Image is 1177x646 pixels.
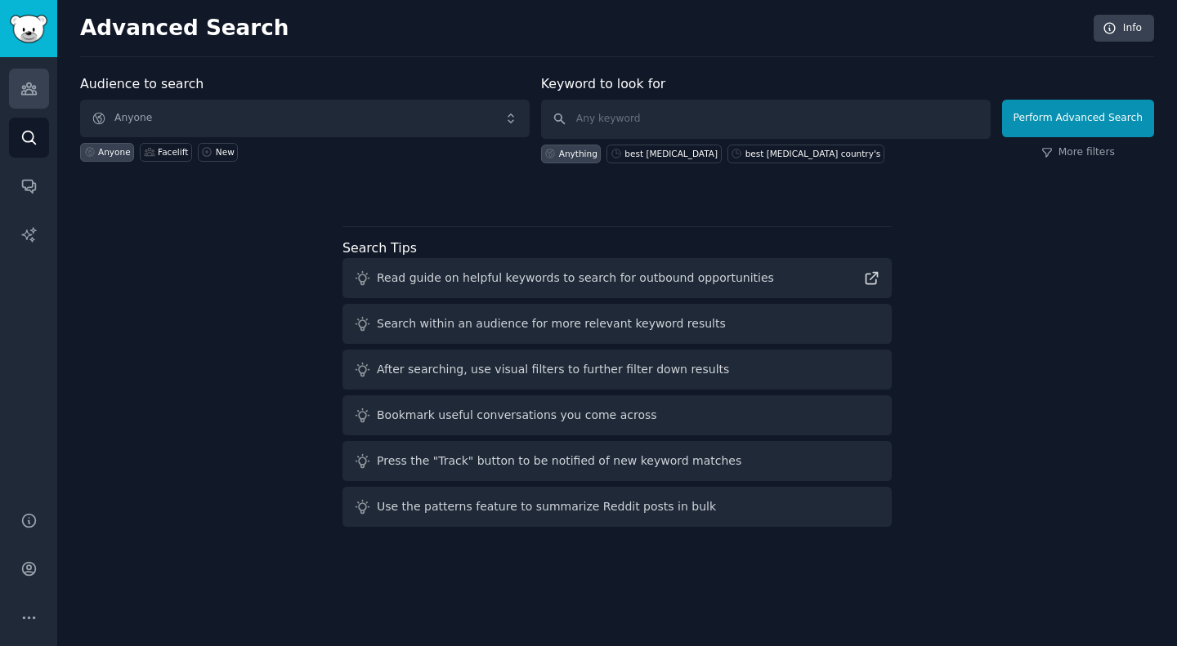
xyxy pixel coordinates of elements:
div: Search within an audience for more relevant keyword results [377,315,726,332]
div: New [216,146,235,158]
div: best [MEDICAL_DATA] [624,148,718,159]
a: New [198,143,238,162]
input: Any keyword [541,100,991,139]
button: Anyone [80,100,530,137]
div: Anything [559,148,597,159]
div: Use the patterns feature to summarize Reddit posts in bulk [377,498,716,515]
a: More filters [1041,145,1115,160]
a: Info [1094,15,1154,42]
div: Press the "Track" button to be notified of new keyword matches [377,452,741,470]
label: Keyword to look for [541,76,666,91]
div: best [MEDICAL_DATA] country's [745,148,881,159]
h2: Advanced Search [80,16,1085,42]
div: Read guide on helpful keywords to search for outbound opportunities [377,270,774,287]
div: Bookmark useful conversations you come across [377,407,657,424]
div: After searching, use visual filters to further filter down results [377,361,729,378]
label: Search Tips [342,240,417,256]
div: Facelift [158,146,188,158]
div: Anyone [98,146,131,158]
label: Audience to search [80,76,204,91]
img: GummySearch logo [10,15,47,43]
button: Perform Advanced Search [1002,100,1154,137]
